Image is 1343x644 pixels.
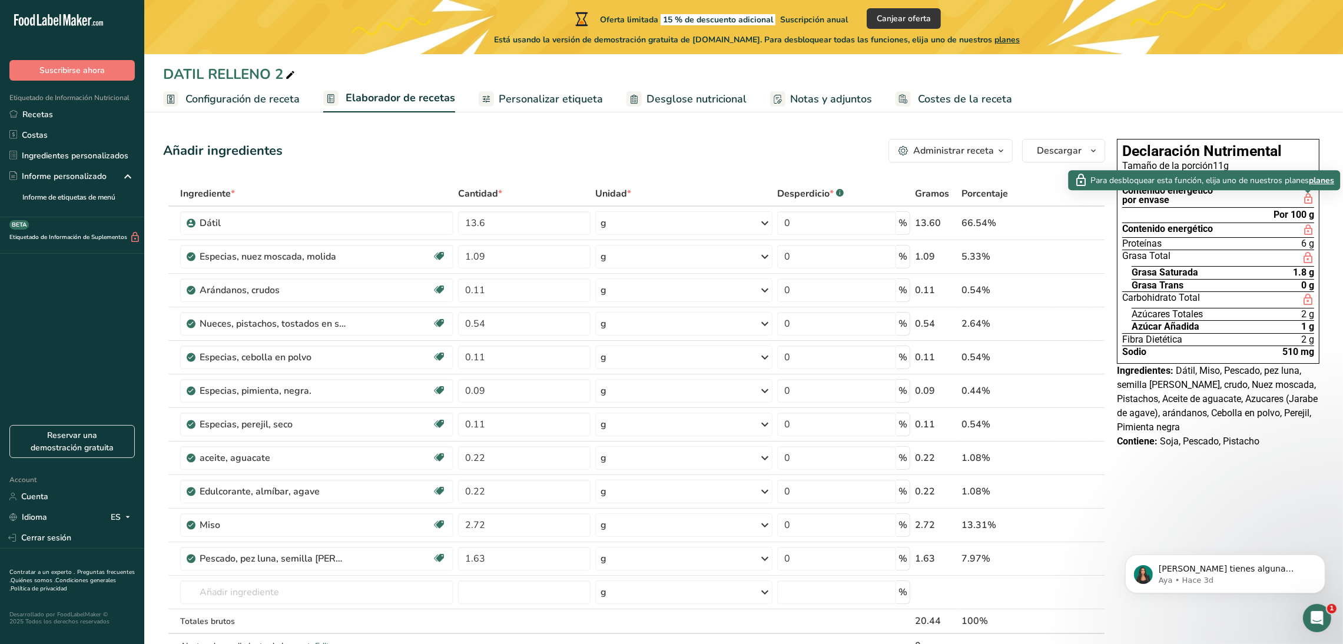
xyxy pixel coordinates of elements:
div: g [601,283,606,297]
span: 2 g [1301,310,1314,319]
a: Notas y adjuntos [770,86,872,112]
span: Unidad [595,187,631,201]
span: Suscribirse ahora [39,64,105,77]
div: Arándanos, crudos [200,283,347,297]
div: BETA [9,220,29,230]
span: 0 g [1301,281,1314,290]
div: Oferta limitada [573,12,848,26]
div: Especias, perejil, seco [200,417,347,431]
div: 0.54% [961,283,1049,297]
span: Azúcar Añadida [1132,322,1199,331]
button: Descargar [1022,139,1105,162]
div: 13.60 [915,216,957,230]
a: Quiénes somos . [11,576,55,585]
div: Especias, cebolla en polvo [200,350,347,364]
div: ES [111,510,135,525]
div: g [601,250,606,264]
a: Condiciones generales . [9,576,116,593]
iframe: Intercom live chat [1303,604,1331,632]
div: 0.54% [961,350,1049,364]
a: Personalizar etiqueta [479,86,603,112]
a: Desglose nutricional [626,86,747,112]
div: 66.54% [961,216,1049,230]
div: Edulcorante, almíbar, agave [200,484,347,499]
span: 1 g [1301,322,1314,331]
span: Proteínas [1122,239,1162,248]
button: Administrar receta [888,139,1013,162]
span: Dátil, Miso, Pescado, pez luna, semilla [PERSON_NAME], crudo, Nuez moscada, Pistachos, Aceite de ... [1117,365,1318,433]
div: Administrar receta [913,144,994,158]
div: 0.44% [961,384,1049,398]
div: 13.31% [961,518,1049,532]
span: 15 % de descuento adicional [661,14,775,25]
span: Gramos [915,187,949,201]
div: g [601,552,606,566]
span: Contenido energético [1122,224,1213,236]
span: Grasa Saturada [1132,268,1198,277]
div: g [601,384,606,398]
div: g [601,350,606,364]
div: 0.54% [961,417,1049,431]
span: Para desbloquear esta función, elija uno de nuestros planes [1090,174,1309,187]
span: 1 [1327,604,1337,613]
div: Miso [200,518,347,532]
span: Tamaño de la porción [1122,160,1213,171]
div: 7.97% [961,552,1049,566]
span: Elaborador de recetas [346,90,455,106]
div: 1.09 [915,250,957,264]
div: Especias, pimienta, negra. [200,384,347,398]
span: Cantidad [458,187,502,201]
span: Contiene: [1117,436,1158,447]
div: Desarrollado por FoodLabelMaker © 2025 Todos los derechos reservados [9,611,135,625]
span: Suscripción anual [780,14,848,25]
div: 20.44 [915,614,957,628]
div: Pescado, pez luna, semilla [PERSON_NAME], crudo [200,552,347,566]
span: Configuración de receta [185,91,300,107]
div: g [601,417,606,431]
div: g [601,484,606,499]
div: Totales brutos [180,615,454,628]
span: Porcentaje [961,187,1008,201]
button: Canjear oferta [867,8,941,29]
span: Canjear oferta [877,12,931,25]
button: Suscribirse ahora [9,60,135,81]
div: 0.22 [915,484,957,499]
div: 100% [961,614,1049,628]
div: 0.54 [915,317,957,331]
span: 6 g [1301,239,1314,248]
div: Por 100 g [1274,210,1314,220]
div: Desperdicio [777,187,844,201]
span: Azúcares Totales [1132,310,1203,319]
div: g [601,451,606,465]
div: Nueces, pistachos, tostados en seco, sin sal añadida [200,317,347,331]
div: 11g [1122,161,1314,171]
span: Soja, Pescado, Pistacho [1160,436,1259,447]
a: Política de privacidad [11,585,67,593]
div: aceite, aguacate [200,451,347,465]
div: g [601,518,606,532]
span: Fibra Dietética [1122,335,1182,344]
span: Grasa Total [1122,251,1170,265]
div: Contenido energético por envase [1122,186,1213,205]
a: Preguntas frecuentes . [9,568,135,585]
div: g [601,216,606,230]
a: Elaborador de recetas [323,85,455,113]
span: Está usando la versión de demostración gratuita de [DOMAIN_NAME]. Para desbloquear todas las func... [494,34,1020,46]
div: Dátil [200,216,347,230]
a: Reservar una demostración gratuita [9,425,135,458]
input: Añadir ingrediente [180,580,454,604]
div: 0.11 [915,417,957,431]
div: 0.09 [915,384,957,398]
div: 1.08% [961,484,1049,499]
div: 2.72 [915,518,957,532]
div: 1.63 [915,552,957,566]
span: 2 g [1301,335,1314,344]
span: planes [994,34,1020,45]
a: Contratar a un experto . [9,568,75,576]
div: Informe personalizado [9,170,107,182]
iframe: Intercom notifications mensaje [1107,530,1343,612]
span: Ingredientes: [1117,365,1173,376]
